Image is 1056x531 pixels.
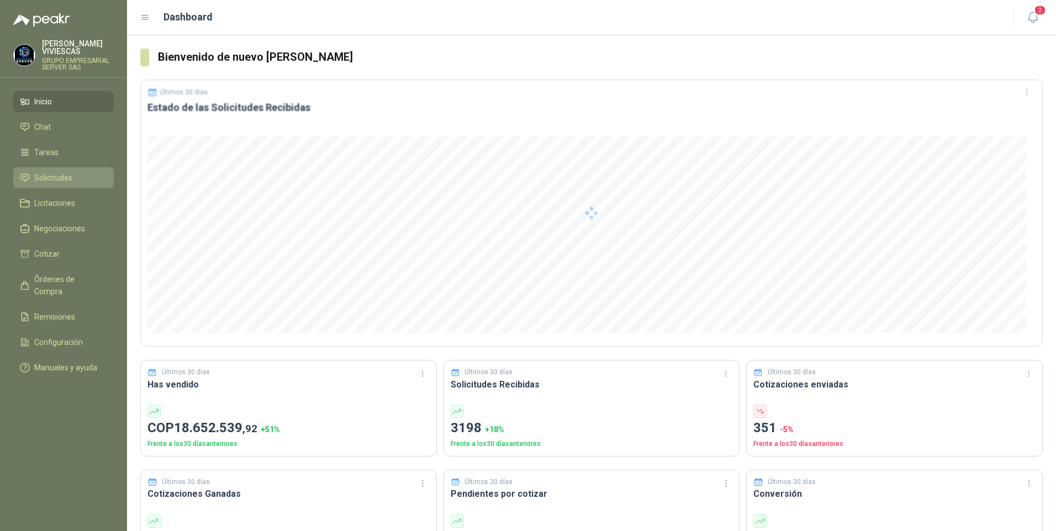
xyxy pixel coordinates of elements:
a: Órdenes de Compra [13,269,114,302]
a: Chat [13,116,114,137]
h3: Has vendido [147,378,430,391]
span: ,92 [242,422,257,435]
span: Remisiones [34,311,75,323]
span: Manuales y ayuda [34,362,97,374]
p: 3198 [451,418,733,439]
span: 2 [1034,5,1046,15]
span: Chat [34,121,51,133]
span: Configuración [34,336,83,348]
span: + 18 % [485,425,504,434]
h3: Solicitudes Recibidas [451,378,733,391]
p: Últimos 30 días [162,477,210,487]
a: Cotizar [13,243,114,264]
button: 2 [1023,8,1043,28]
span: Negociaciones [34,222,85,235]
a: Manuales y ayuda [13,357,114,378]
h3: Cotizaciones enviadas [753,378,1036,391]
p: 351 [753,418,1036,439]
p: Últimos 30 días [768,477,816,487]
span: Licitaciones [34,197,75,209]
h3: Bienvenido de nuevo [PERSON_NAME] [158,49,1043,66]
p: Frente a los 30 días anteriores [753,439,1036,449]
img: Logo peakr [13,13,70,26]
a: Solicitudes [13,167,114,188]
span: Inicio [34,95,52,108]
span: 18.652.539 [174,420,257,436]
p: Últimos 30 días [464,477,513,487]
a: Remisiones [13,306,114,327]
a: Configuración [13,332,114,353]
img: Company Logo [14,45,35,66]
h3: Pendientes por cotizar [451,487,733,501]
span: Órdenes de Compra [34,273,103,298]
span: Cotizar [34,248,60,260]
span: Solicitudes [34,172,72,184]
span: Tareas [34,146,59,158]
a: Inicio [13,91,114,112]
p: [PERSON_NAME] VIVIESCAS [42,40,114,55]
h1: Dashboard [163,9,213,25]
span: -5 % [780,425,794,434]
p: Frente a los 30 días anteriores [451,439,733,449]
p: Últimos 30 días [768,367,816,378]
p: Frente a los 30 días anteriores [147,439,430,449]
p: Últimos 30 días [162,367,210,378]
h3: Cotizaciones Ganadas [147,487,430,501]
h3: Conversión [753,487,1036,501]
p: Últimos 30 días [464,367,513,378]
a: Licitaciones [13,193,114,214]
span: + 51 % [261,425,280,434]
p: COP [147,418,430,439]
a: Negociaciones [13,218,114,239]
a: Tareas [13,142,114,163]
p: GRUPO EMPRESARIAL SERVER SAS [42,57,114,71]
